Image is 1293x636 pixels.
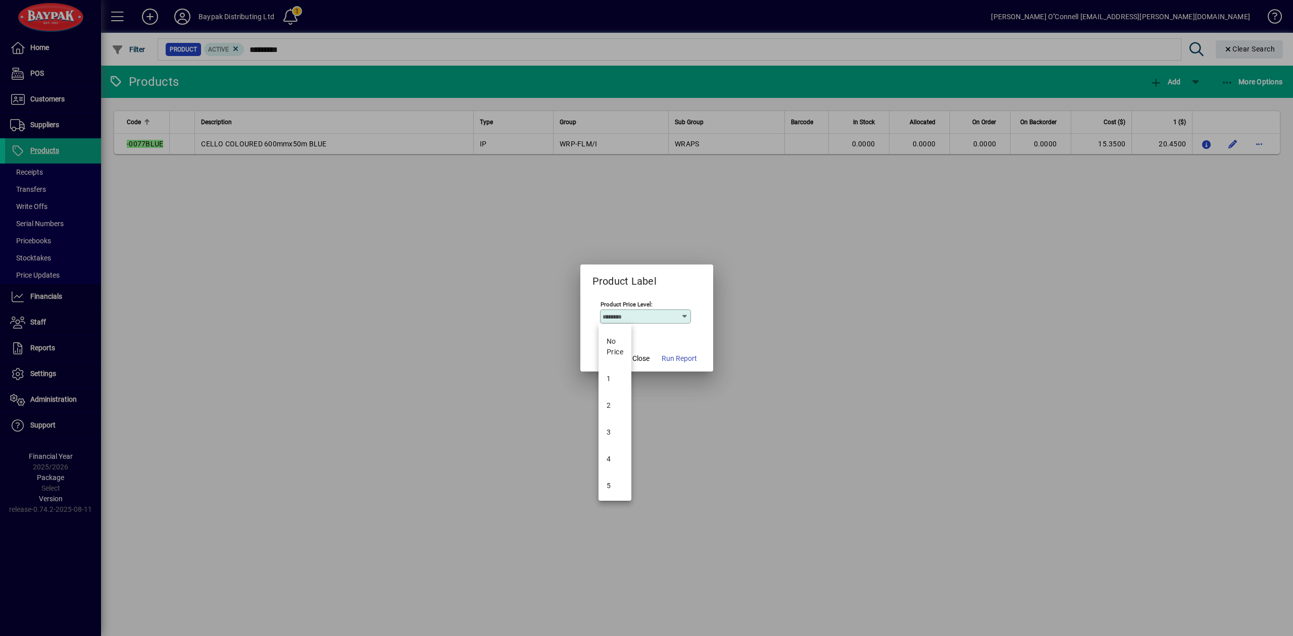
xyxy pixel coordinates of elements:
div: 3 [607,427,611,438]
button: Run Report [658,349,701,367]
span: Run Report [662,353,697,364]
button: Close [619,349,654,367]
mat-option: 3 [599,419,631,446]
span: No Price [607,336,623,357]
div: 5 [607,481,611,491]
span: Close [623,353,650,364]
mat-option: 4 [599,446,631,472]
mat-label: Product Price Level: [601,301,653,308]
div: 4 [607,454,611,464]
mat-option: 5 [599,472,631,499]
div: 2 [607,400,611,411]
mat-option: 2 [599,392,631,419]
div: 1 [607,374,611,384]
mat-option: 1 [599,365,631,392]
h2: Product Label [580,264,669,289]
